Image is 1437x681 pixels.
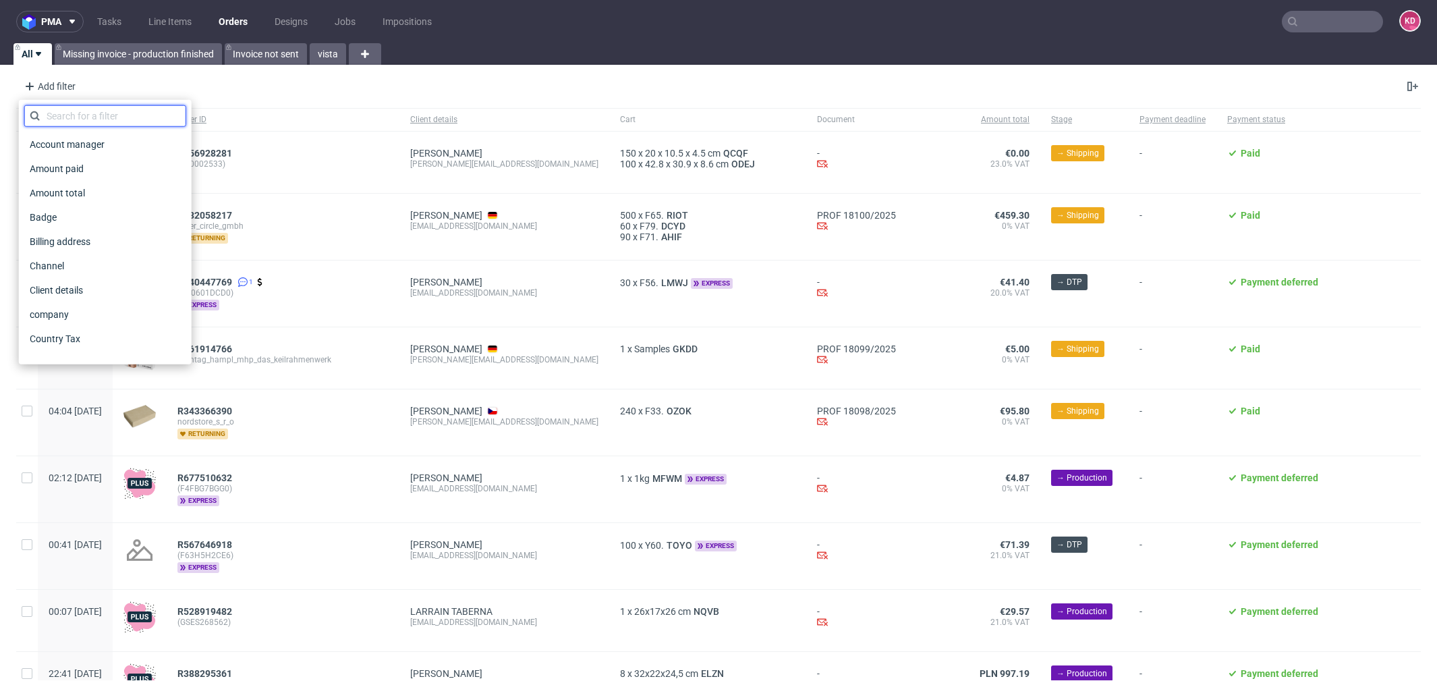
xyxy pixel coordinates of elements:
span: €71.39 [1000,539,1030,550]
span: → Shipping [1056,343,1099,355]
span: €29.57 [1000,606,1030,617]
span: 22:41 [DATE] [49,668,102,679]
a: [PERSON_NAME] [410,148,482,159]
span: 04:04 [DATE] [49,406,102,416]
span: €0.00 [1005,148,1030,159]
div: x [620,606,795,617]
span: (F63H5H2CE6) [177,550,389,561]
span: R343366390 [177,406,232,416]
figcaption: KD [1401,11,1419,30]
div: [EMAIL_ADDRESS][DOMAIN_NAME] [410,617,598,628]
span: Payment status [1227,114,1318,126]
img: no_design.png [123,534,156,566]
div: x [620,159,795,169]
a: [PERSON_NAME] [410,277,482,288]
span: silver_circle_gmbh [177,221,389,231]
span: Country Tax [24,329,86,348]
a: R661914766 [177,344,235,354]
span: Paid [1241,406,1260,416]
div: x [620,668,795,679]
span: F79. [640,221,658,231]
span: R661914766 [177,344,232,354]
a: R440447769 [177,277,235,288]
span: returning [177,429,228,439]
a: Orders [210,11,256,32]
span: Channel [24,256,69,275]
span: Payment deferred [1241,668,1318,679]
a: R677510632 [177,472,235,483]
div: - [817,472,896,496]
span: returning [177,233,228,244]
span: 1 [620,344,625,354]
div: [EMAIL_ADDRESS][DOMAIN_NAME] [410,483,598,494]
span: ELZN [698,668,727,679]
span: Payment deferred [1241,277,1318,288]
span: 26x17x26 cm [634,606,691,617]
a: LMWJ [658,277,691,288]
span: 00:07 [DATE] [49,606,102,617]
span: → Production [1056,668,1107,680]
span: - [1139,472,1206,506]
span: → Production [1056,605,1107,618]
a: Invoice not sent [225,43,307,65]
span: Client details [24,281,88,300]
div: [PERSON_NAME][EMAIL_ADDRESS][DOMAIN_NAME] [410,416,598,427]
a: PROF 18099/2025 [817,344,896,354]
span: Billing address [24,232,96,251]
span: montag_hampl_mhp_das_keilrahmenwerk [177,354,389,365]
a: [PERSON_NAME] [410,472,482,483]
span: €95.80 [1000,406,1030,416]
span: Payment deadline [1139,114,1206,126]
span: 20.0% VAT [918,288,1030,298]
span: €5.00 [1005,344,1030,354]
img: plus-icon.676465ae8f3a83198b3f.png [123,467,156,499]
span: express [177,495,219,506]
span: €41.40 [1000,277,1030,288]
a: [PERSON_NAME] [410,406,482,416]
img: plain-eco.9b3ba858dad33fd82c36.png [123,405,156,428]
a: R528919482 [177,606,235,617]
span: 90 [620,231,631,242]
button: pma [16,11,84,32]
div: [PERSON_NAME][EMAIL_ADDRESS][DOMAIN_NAME] [410,354,598,365]
a: PROF 18098/2025 [817,406,896,416]
a: Designs [266,11,316,32]
span: - [1139,606,1206,635]
div: x [620,406,795,416]
span: Badge [24,208,62,227]
span: OZOK [664,406,694,416]
span: 02:12 [DATE] [49,472,102,483]
div: - [817,539,896,563]
a: [PERSON_NAME] [410,344,482,354]
div: [EMAIL_ADDRESS][DOMAIN_NAME] [410,550,598,561]
span: GKDD [670,344,700,354]
span: → Shipping [1056,147,1099,159]
span: Samples [634,344,670,354]
span: 8 [620,668,625,679]
span: 100 [620,540,636,551]
a: AHIF [658,231,685,242]
a: [PERSON_NAME] [410,539,482,550]
span: Paid [1241,210,1260,221]
span: Payment deferred [1241,472,1318,483]
span: 1 [620,473,625,484]
a: ODEJ [729,159,758,169]
span: 0% VAT [918,354,1030,365]
span: R388295361 [177,668,232,679]
span: 42.8 x 30.9 x 8.6 cm [645,159,729,169]
span: MFWM [650,473,685,484]
span: nordstore_s_r_o [177,416,389,427]
span: - [1139,277,1206,310]
span: 0% VAT [918,416,1030,427]
span: - [1139,539,1206,573]
span: Paid [1241,344,1260,354]
a: Line Items [140,11,200,32]
div: x [620,539,795,551]
span: 1kg [634,473,650,484]
span: Paid [1241,148,1260,159]
a: LARRAIN TABERNA [410,606,492,617]
span: Amount paid [24,159,89,178]
span: express [685,474,727,485]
